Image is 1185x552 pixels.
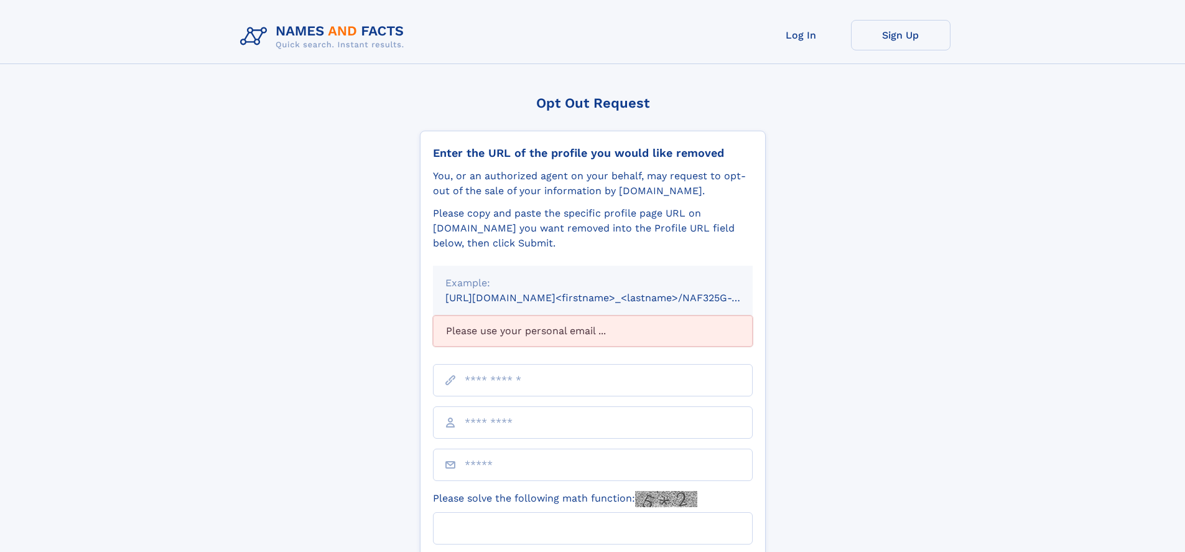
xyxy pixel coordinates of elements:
label: Please solve the following math function: [433,491,697,507]
div: Enter the URL of the profile you would like removed [433,146,753,160]
a: Log In [751,20,851,50]
div: Example: [445,276,740,291]
div: You, or an authorized agent on your behalf, may request to opt-out of the sale of your informatio... [433,169,753,199]
div: Please copy and paste the specific profile page URL on [DOMAIN_NAME] you want removed into the Pr... [433,206,753,251]
div: Opt Out Request [420,95,766,111]
a: Sign Up [851,20,950,50]
div: Please use your personal email ... [433,316,753,347]
small: [URL][DOMAIN_NAME]<firstname>_<lastname>/NAF325G-xxxxxxxx [445,292,776,304]
img: Logo Names and Facts [235,20,414,54]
